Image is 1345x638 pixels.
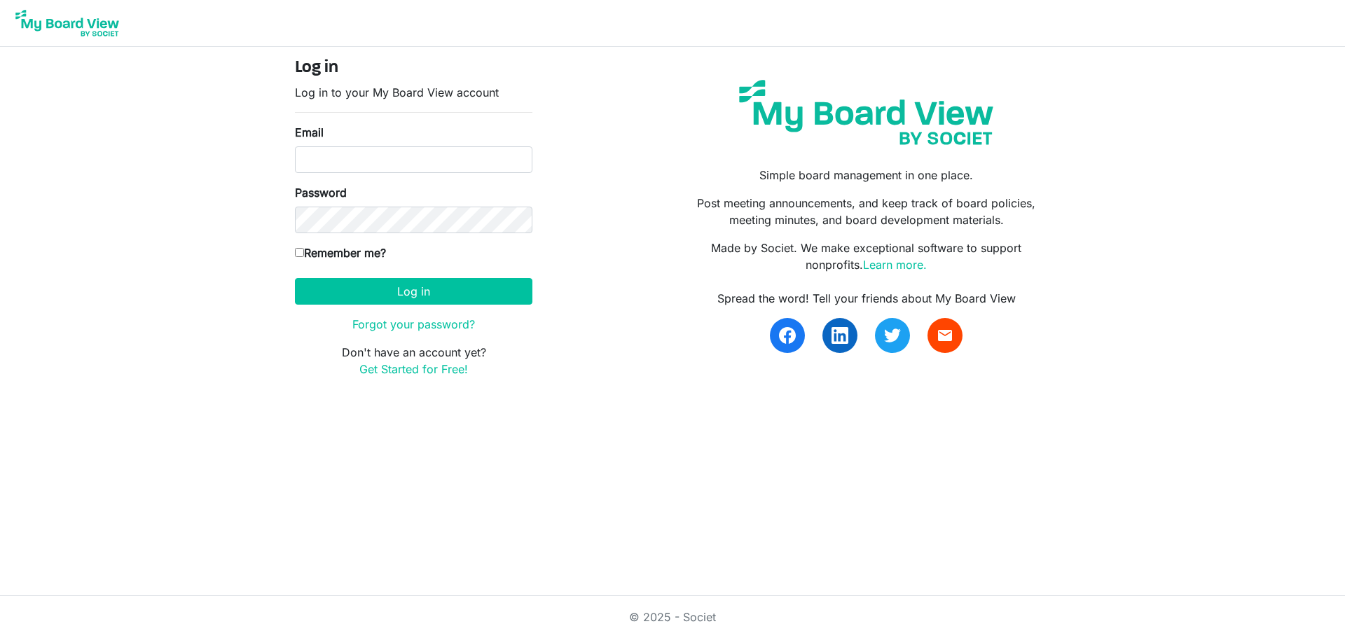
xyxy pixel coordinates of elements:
label: Password [295,184,347,201]
p: Made by Societ. We make exceptional software to support nonprofits. [683,240,1050,273]
img: my-board-view-societ.svg [729,69,1004,155]
label: Remember me? [295,244,386,261]
div: Spread the word! Tell your friends about My Board View [683,290,1050,307]
img: My Board View Logo [11,6,123,41]
p: Don't have an account yet? [295,344,532,377]
input: Remember me? [295,248,304,257]
img: twitter.svg [884,327,901,344]
p: Simple board management in one place. [683,167,1050,183]
img: facebook.svg [779,327,796,344]
p: Log in to your My Board View account [295,84,532,101]
a: Learn more. [863,258,927,272]
img: linkedin.svg [832,327,848,344]
h4: Log in [295,58,532,78]
a: © 2025 - Societ [629,610,716,624]
a: Forgot your password? [352,317,475,331]
a: Get Started for Free! [359,362,468,376]
label: Email [295,124,324,141]
a: email [927,318,963,353]
p: Post meeting announcements, and keep track of board policies, meeting minutes, and board developm... [683,195,1050,228]
button: Log in [295,278,532,305]
span: email [937,327,953,344]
